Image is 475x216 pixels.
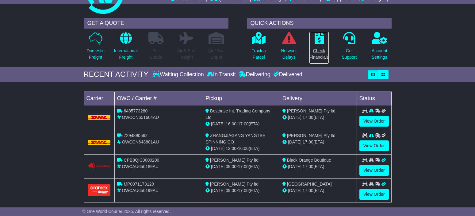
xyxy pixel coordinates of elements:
img: DHL.png [88,115,111,120]
p: Air & Sea Freight [177,48,195,61]
a: View Order [359,140,389,151]
a: View Order [359,189,389,200]
a: NetworkDelays [281,32,297,64]
p: Air / Sea Depot [208,48,225,61]
span: 17:00 [238,164,249,169]
span: 17:00 [303,115,313,120]
td: Delivery [280,92,357,105]
div: (ETA) [282,139,354,145]
span: [DATE] [288,164,301,169]
span: 17:00 [238,188,249,193]
a: View Order [359,165,389,176]
td: Pickup [203,92,280,105]
p: Account Settings [372,48,387,61]
a: InternationalFreight [114,32,138,64]
span: 09:00 [226,188,236,193]
span: 7294890562 [124,133,147,138]
a: CheckFinancials [309,32,329,64]
div: Delivering [237,71,272,78]
span: [GEOGRAPHIC_DATA] [287,182,332,187]
span: © One World Courier 2025. All rights reserved. [82,209,171,214]
div: Waiting Collection [153,71,205,78]
a: GetSupport [341,32,357,64]
span: [PERSON_NAME] Pty ltd [210,182,259,187]
td: OWC / Carrier # [114,92,203,105]
span: OWCCN648801AU [122,139,159,144]
span: [DATE] [288,115,301,120]
span: [DATE] [211,121,224,126]
span: 16:00 [238,146,249,151]
span: 16:00 [226,121,236,126]
p: Get Support [342,48,357,61]
td: Carrier [84,92,114,105]
span: Bestbase Int. Trading Company Ltd [205,108,270,120]
span: ZHANGJIAGANG YANGTSE SPINNING CO [205,133,265,144]
img: GetCarrierServiceLogo [88,163,111,170]
span: [PERSON_NAME] Pty ltd [287,133,335,138]
div: (ETA) [282,163,354,170]
p: Check Financials [309,48,329,61]
p: Network Delays [281,48,297,61]
span: [PERSON_NAME] Pty ltd [287,108,335,113]
div: RECENT ACTIVITY - [84,70,153,79]
span: [DATE] [211,164,224,169]
span: MP0071173129 [124,182,154,187]
span: [DATE] [288,139,301,144]
div: - (ETA) [205,145,277,152]
span: 6485773280 [124,108,147,113]
p: Full Loads [148,48,164,61]
img: DHL.png [88,140,111,145]
span: CPB8QIC0000200 [124,158,159,163]
div: - (ETA) [205,121,277,127]
span: OWCAU650199AU [122,188,159,193]
span: [PERSON_NAME] Pty ltd [210,158,259,163]
div: Delivered [272,71,302,78]
span: 17:00 [303,139,313,144]
span: 17:00 [303,188,313,193]
span: [DATE] [211,146,224,151]
span: 12:00 [226,146,236,151]
span: OWCCN651604AU [122,115,159,120]
img: Aramex.png [88,184,111,196]
p: Domestic Freight [86,48,104,61]
div: QUICK ACTIONS [247,18,392,29]
span: 09:00 [226,164,236,169]
div: (ETA) [282,114,354,121]
p: Track a Parcel [252,48,266,61]
span: 17:00 [303,164,313,169]
div: GET A QUOTE [84,18,228,29]
div: (ETA) [282,187,354,194]
div: - (ETA) [205,187,277,194]
a: Track aParcel [251,32,266,64]
span: Black Orange Boutique [287,158,331,163]
span: [DATE] [211,188,224,193]
a: View Order [359,116,389,127]
span: OWCAU650189AU [122,164,159,169]
div: In Transit [205,71,237,78]
div: - (ETA) [205,163,277,170]
a: AccountSettings [371,32,388,64]
td: Status [357,92,391,105]
a: DomesticFreight [86,32,105,64]
p: International Freight [114,48,138,61]
span: [DATE] [288,188,301,193]
span: 17:00 [238,121,249,126]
